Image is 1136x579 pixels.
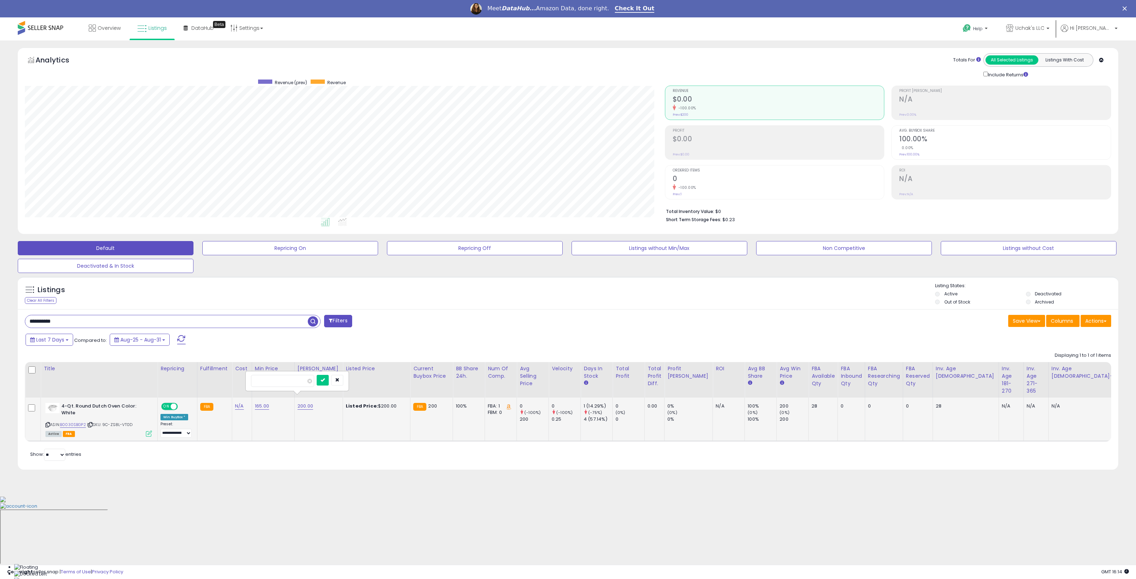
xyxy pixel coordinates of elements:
small: (0%) [667,410,677,415]
div: FBA Available Qty [812,365,835,387]
small: (0%) [748,410,758,415]
button: Listings With Cost [1038,55,1091,65]
span: All listings currently available for purchase on Amazon [45,431,62,437]
span: Last 7 Days [36,336,64,343]
button: Listings without Cost [941,241,1116,255]
a: DataHub [178,17,219,39]
button: Columns [1046,315,1080,327]
div: 100% [456,403,479,409]
div: 0 [841,403,859,409]
div: 0.25 [552,416,580,422]
div: Days In Stock [584,365,610,380]
label: Deactivated [1035,291,1061,297]
a: Uchak's LLC [1001,17,1055,40]
small: -100.00% [676,105,696,111]
button: Repricing On [202,241,378,255]
div: N/A [1027,403,1043,409]
span: Aug-25 - Aug-31 [120,336,161,343]
div: Fulfillment [200,365,229,372]
div: Avg BB Share [748,365,774,380]
i: Get Help [962,24,971,33]
small: Avg Win Price. [780,380,784,386]
h5: Analytics [35,55,83,67]
div: Cost [235,365,249,372]
span: FBA [63,431,75,437]
div: 0 [616,403,644,409]
div: FBA Researching Qty [868,365,900,387]
small: Prev: 100.00% [899,152,919,157]
h2: $0.00 [673,135,884,144]
div: N/A [1002,403,1018,409]
div: 28 [812,403,832,409]
span: Profit [PERSON_NAME] [899,89,1111,93]
span: Revenue (prev) [275,80,307,86]
div: Title [44,365,154,372]
div: 28 [936,403,993,409]
span: Avg. Buybox Share [899,129,1111,133]
a: Overview [83,17,126,39]
div: $200.00 [346,403,405,409]
span: Columns [1051,317,1073,324]
small: Days In Stock. [584,380,588,386]
small: Prev: $0.00 [673,152,689,157]
span: ON [162,404,171,410]
div: Inv. Age 181-270 [1002,365,1021,395]
a: Settings [225,17,268,39]
div: 200 [780,416,808,422]
span: ROI [899,169,1111,173]
div: Clear All Filters [25,297,56,304]
button: Last 7 Days [26,334,73,346]
li: $0 [666,207,1106,215]
div: Listed Price [346,365,407,372]
label: Archived [1035,299,1054,305]
h2: N/A [899,95,1111,105]
div: 0 [552,403,580,409]
button: Actions [1081,315,1111,327]
div: 100% [748,416,776,422]
h2: 0 [673,175,884,184]
div: Avg Selling Price [520,365,546,387]
p: Listing States: [935,283,1118,289]
div: N/A [1052,403,1120,409]
small: Prev: 1 [673,192,682,196]
small: (-75%) [588,410,602,415]
img: Docked Left [14,571,47,578]
a: 200.00 [297,403,313,410]
div: 200 [780,403,808,409]
small: (0%) [780,410,790,415]
div: 1 (14.29%) [584,403,612,409]
div: Repricing [160,365,194,372]
h2: 100.00% [899,135,1111,144]
a: B0030SBGP2 [60,422,86,428]
button: Filters [324,315,352,327]
button: Save View [1008,315,1045,327]
div: 4 (57.14%) [584,416,612,422]
img: Floating [14,564,38,571]
span: Show: entries [30,451,81,458]
b: 4-Qt. Round Dutch Oven Color: White [61,403,148,418]
div: 0.00 [648,403,659,409]
div: Inv. Age [DEMOGRAPHIC_DATA]-180 [1052,365,1123,380]
div: Displaying 1 to 1 of 1 items [1055,352,1111,359]
span: Uchak's LLC [1015,24,1044,32]
div: Num of Comp. [488,365,514,380]
div: Total Profit [616,365,641,380]
button: Deactivated & In Stock [18,259,193,273]
div: Close [1123,6,1130,11]
div: ASIN: [45,403,152,436]
h2: $0.00 [673,95,884,105]
div: 0 [520,403,548,409]
div: BB Share 24h. [456,365,482,380]
div: 200 [520,416,548,422]
a: 165.00 [255,403,269,410]
div: FBA Reserved Qty [906,365,930,387]
span: | SKU: 9C-ZS8L-VT0D [87,422,132,427]
button: Repricing Off [387,241,563,255]
div: Totals For [953,57,981,64]
div: Preset: [160,422,192,438]
span: 200 [428,403,437,409]
button: Default [18,241,193,255]
small: Avg BB Share. [748,380,752,386]
span: DataHub [191,24,214,32]
a: Check It Out [615,5,655,13]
